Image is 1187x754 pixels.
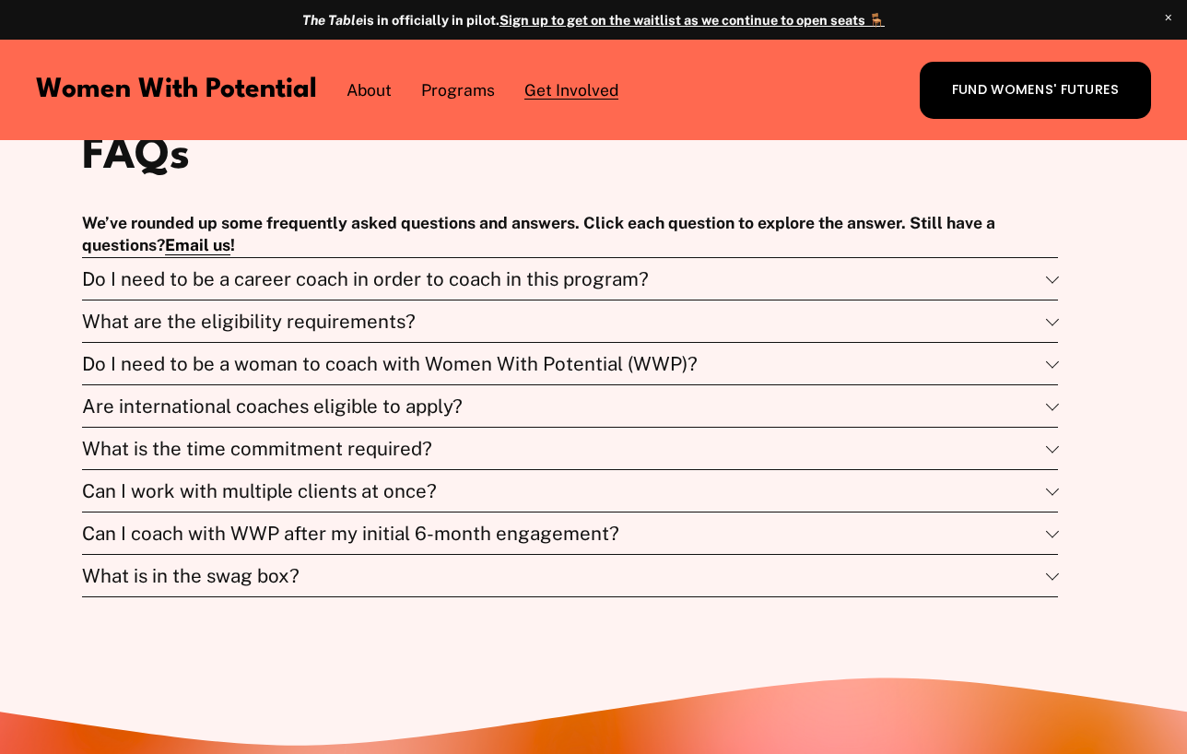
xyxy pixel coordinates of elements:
h2: FAQs [82,131,1058,183]
strong: is in officially in pilot. [302,12,499,28]
button: What are the eligibility requirements? [82,300,1058,342]
strong: We’ve rounded up some frequently asked questions and answers. Click each question to explore the ... [82,213,999,255]
a: Women With Potential [36,77,317,103]
a: FUND WOMENS' FUTURES [920,62,1151,120]
a: folder dropdown [347,77,392,103]
a: folder dropdown [524,77,618,103]
span: Do I need to be a woman to coach with Women With Potential (WWP)? [82,352,1045,375]
span: About [347,79,392,102]
button: Are international coaches eligible to apply? [82,385,1058,427]
button: Do I need to be a career coach in order to coach in this program? [82,258,1058,300]
em: The Table [302,12,363,28]
span: Are international coaches eligible to apply? [82,395,1045,418]
span: Get Involved [524,79,618,102]
a: folder dropdown [421,77,495,103]
a: Email us [165,235,230,254]
span: Can I coach with WWP after my initial 6-month engagement? [82,522,1045,545]
span: Programs [421,79,495,102]
strong: ! [230,235,235,254]
a: Sign up to get on the waitlist as we continue to open seats 🪑 [499,12,885,28]
span: Can I work with multiple clients at once? [82,479,1045,502]
button: What is the time commitment required? [82,428,1058,469]
span: What is the time commitment required? [82,437,1045,460]
span: What is in the swag box? [82,564,1045,587]
button: Can I work with multiple clients at once? [82,470,1058,512]
span: What are the eligibility requirements? [82,310,1045,333]
button: Can I coach with WWP after my initial 6-month engagement? [82,512,1058,554]
span: Do I need to be a career coach in order to coach in this program? [82,267,1045,290]
button: What is in the swag box? [82,555,1058,596]
button: Do I need to be a woman to coach with Women With Potential (WWP)? [82,343,1058,384]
